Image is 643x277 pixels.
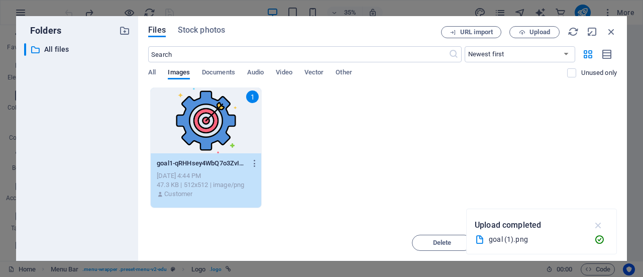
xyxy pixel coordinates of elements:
[157,180,255,190] div: 47.3 KB | 512x512 | image/png
[157,159,246,168] p: goal1-qRHHsey4WbQ7o3ZvIv9WXg.png
[460,29,493,35] span: URL import
[148,66,156,80] span: All
[157,171,255,180] div: [DATE] 4:44 PM
[489,234,586,245] div: goal (1).png
[24,43,26,56] div: ​
[119,25,130,36] i: Create new folder
[412,235,472,251] button: Delete
[202,66,235,80] span: Documents
[433,240,452,246] span: Delete
[606,26,617,37] i: Close
[44,44,112,55] p: All files
[247,66,264,80] span: Audio
[568,26,579,37] i: Reload
[587,26,598,37] i: Minimize
[441,26,501,38] button: URL import
[581,68,617,77] p: Displays only files that are not in use on the website. Files added during this session can still...
[148,46,448,62] input: Search
[276,66,292,80] span: Video
[178,24,225,36] span: Stock photos
[164,190,192,199] p: Customer
[168,66,190,80] span: Images
[148,24,166,36] span: Files
[475,219,541,232] p: Upload completed
[304,66,324,80] span: Vector
[529,29,550,35] span: Upload
[246,90,259,103] div: 1
[24,24,61,37] p: Folders
[509,26,560,38] button: Upload
[336,66,352,80] span: Other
